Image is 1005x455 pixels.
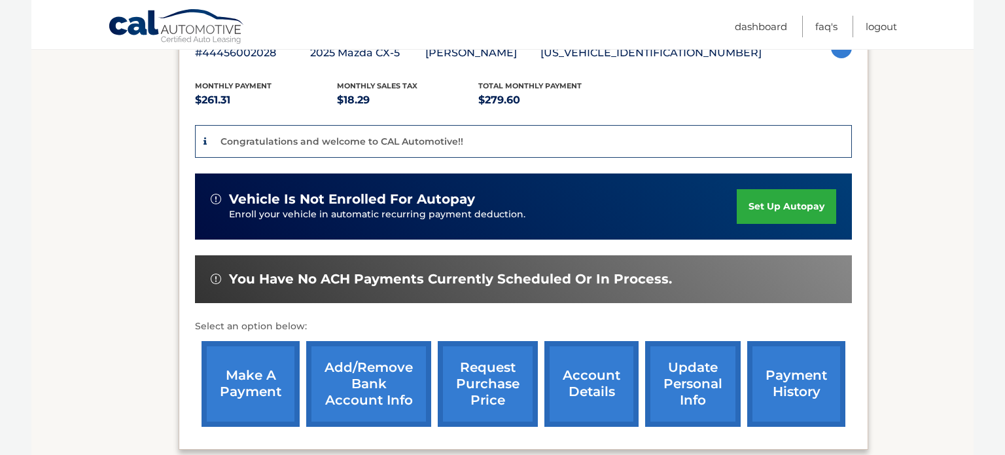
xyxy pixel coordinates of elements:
a: Add/Remove bank account info [306,341,431,427]
p: $261.31 [195,91,337,109]
p: $279.60 [478,91,620,109]
a: payment history [747,341,845,427]
p: #44456002028 [195,44,310,62]
span: Total Monthly Payment [478,81,582,90]
a: request purchase price [438,341,538,427]
p: $18.29 [337,91,479,109]
a: Cal Automotive [108,9,245,46]
p: Select an option below: [195,319,852,335]
span: vehicle is not enrolled for autopay [229,191,475,208]
p: 2025 Mazda CX-5 [310,44,425,62]
p: Congratulations and welcome to CAL Automotive!! [220,136,463,147]
a: Dashboard [735,16,787,37]
span: Monthly Payment [195,81,272,90]
p: [US_VEHICLE_IDENTIFICATION_NUMBER] [540,44,762,62]
p: Enroll your vehicle in automatic recurring payment deduction. [229,208,737,222]
a: make a payment [202,341,300,427]
span: You have no ACH payments currently scheduled or in process. [229,271,672,287]
p: [PERSON_NAME] [425,44,540,62]
a: set up autopay [737,189,836,224]
a: update personal info [645,341,741,427]
a: Logout [866,16,897,37]
img: alert-white.svg [211,194,221,204]
img: alert-white.svg [211,274,221,284]
span: Monthly sales Tax [337,81,417,90]
a: account details [544,341,639,427]
a: FAQ's [815,16,837,37]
